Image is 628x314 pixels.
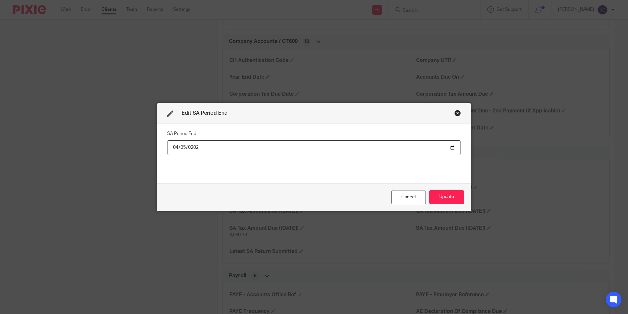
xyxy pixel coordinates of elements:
[182,110,228,116] span: Edit SA Period End
[429,190,464,204] button: Update
[167,140,461,155] input: YYYY-MM-DD
[167,130,196,137] label: SA Period End
[391,190,426,204] div: Close this dialog window
[454,110,461,116] div: Close this dialog window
